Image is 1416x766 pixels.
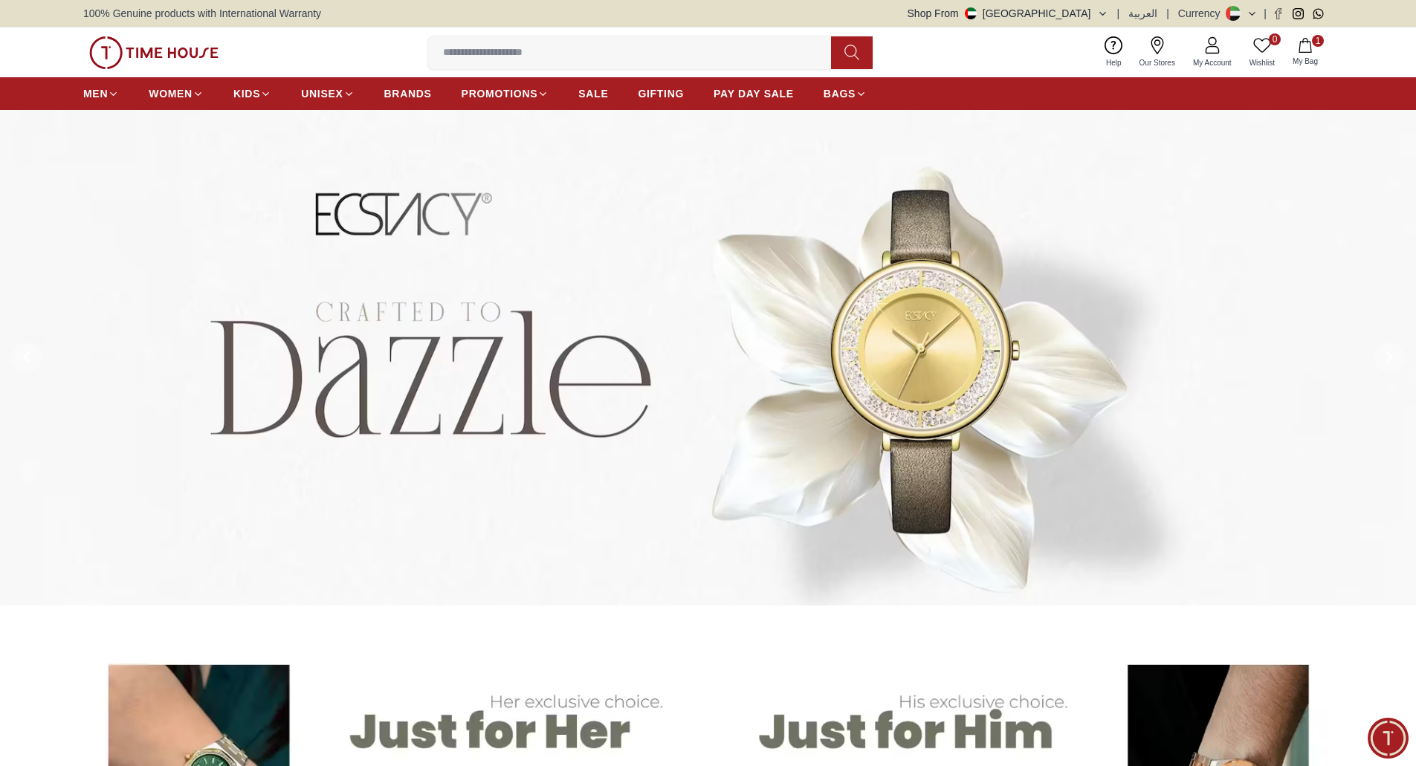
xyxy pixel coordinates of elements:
span: BAGS [824,86,856,101]
span: SALE [578,86,608,101]
span: Wishlist [1244,57,1281,68]
span: UNISEX [301,86,343,101]
a: WOMEN [149,80,204,107]
span: Our Stores [1134,57,1181,68]
a: 0Wishlist [1241,33,1284,71]
span: | [1117,6,1120,21]
span: 1 [1312,35,1324,47]
span: My Account [1187,57,1238,68]
a: MEN [83,80,119,107]
a: UNISEX [301,80,354,107]
div: Chat Widget [1368,718,1409,759]
a: Help [1097,33,1131,71]
span: 0 [1269,33,1281,45]
button: Shop From[GEOGRAPHIC_DATA] [908,6,1108,21]
button: 1My Bag [1284,35,1327,70]
a: BRANDS [384,80,432,107]
div: Currency [1178,6,1226,21]
img: United Arab Emirates [965,7,977,19]
span: | [1264,6,1267,21]
a: Whatsapp [1313,8,1324,19]
a: Facebook [1273,8,1284,19]
span: | [1166,6,1169,21]
a: PROMOTIONS [462,80,549,107]
span: KIDS [233,86,260,101]
span: BRANDS [384,86,432,101]
button: العربية [1128,6,1157,21]
span: My Bag [1287,56,1324,67]
a: GIFTING [638,80,684,107]
span: Help [1100,57,1128,68]
a: Our Stores [1131,33,1184,71]
span: MEN [83,86,108,101]
span: PROMOTIONS [462,86,538,101]
a: PAY DAY SALE [714,80,794,107]
a: SALE [578,80,608,107]
span: PAY DAY SALE [714,86,794,101]
a: KIDS [233,80,271,107]
a: BAGS [824,80,867,107]
img: ... [89,36,219,69]
span: 100% Genuine products with International Warranty [83,6,321,21]
span: WOMEN [149,86,193,101]
span: GIFTING [638,86,684,101]
a: Instagram [1293,8,1304,19]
